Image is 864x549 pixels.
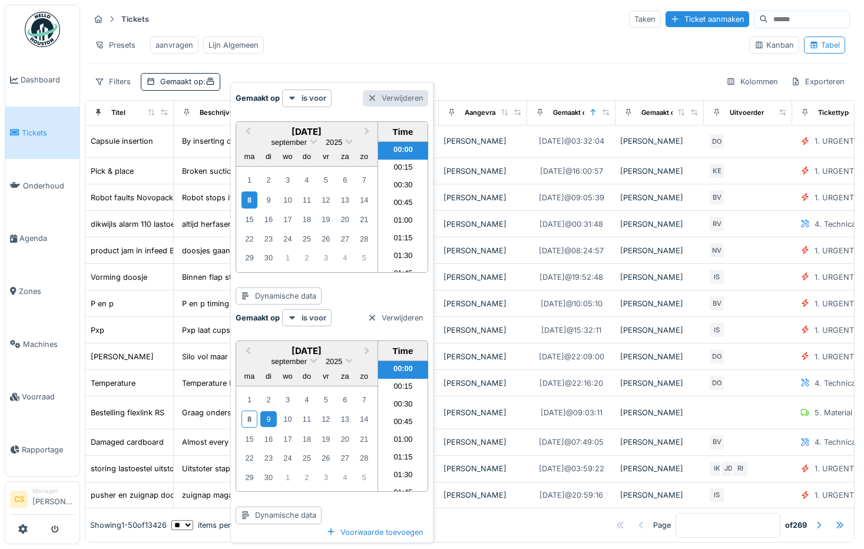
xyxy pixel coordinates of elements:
div: [PERSON_NAME] [443,298,522,309]
div: Manager [32,487,75,495]
div: Month september, 2025 [240,171,373,267]
div: RI [732,461,749,477]
div: [PERSON_NAME] [443,490,522,501]
div: Choose zaterdag 27 september 2025 [337,231,353,247]
div: Choose vrijdag 12 september 2025 [318,411,334,427]
div: dikwijls alarm 110 lastoestellen in zone pakje uitstoter stapeling [91,219,315,230]
span: Onderhoud [23,180,75,191]
div: product jam in infeed BFB [91,245,184,256]
li: CS [10,491,28,508]
div: Page [653,520,671,531]
div: [DATE] @ 09:03:11 [541,407,603,418]
div: Choose donderdag 4 september 2025 [299,392,315,408]
div: [DATE] @ 20:59:16 [539,490,603,501]
div: Verwijderen [363,90,428,106]
div: Choose zaterdag 20 september 2025 [337,211,353,227]
div: [DATE] @ 10:05:10 [541,298,603,309]
div: Choose maandag 22 september 2025 [241,231,257,247]
div: [DATE] @ 03:32:04 [539,135,604,147]
div: Choose donderdag 18 september 2025 [299,431,315,447]
strong: Tickets [117,14,154,25]
div: Choose donderdag 11 september 2025 [299,411,315,427]
div: [PERSON_NAME] [443,135,522,147]
div: Choose maandag 29 september 2025 [241,250,257,266]
div: donderdag [299,148,315,164]
span: Tickets [22,127,75,138]
div: dinsdag [260,148,276,164]
div: IK [709,461,725,477]
li: 00:30 [378,177,428,195]
div: Choose zaterdag 13 september 2025 [337,192,353,208]
div: Pick & place [91,166,134,177]
div: Beschrijving [200,108,240,118]
span: september [271,357,306,366]
div: storing lastoestel uitstoter stapelaar [91,463,219,474]
div: [PERSON_NAME] [620,245,699,256]
div: Pxp laat cups vallen [182,325,253,336]
div: [PERSON_NAME] [620,192,699,203]
div: Choose donderdag 2 oktober 2025 [299,250,315,266]
div: Choose donderdag 25 september 2025 [299,231,315,247]
div: BV [709,189,725,206]
div: Choose vrijdag 5 september 2025 [318,392,334,408]
div: Choose woensdag 1 oktober 2025 [280,469,296,485]
div: Capsule insertion [91,135,153,147]
li: 01:30 [378,248,428,266]
div: Exporteren [786,73,850,90]
div: [PERSON_NAME] [620,325,699,336]
div: Tabel [809,39,840,51]
div: NV [709,242,725,259]
li: 00:45 [378,195,428,213]
div: [DATE] @ 07:49:05 [539,436,604,448]
div: Choose zaterdag 13 september 2025 [337,411,353,427]
div: [PERSON_NAME] [443,245,522,256]
li: 00:45 [378,414,428,432]
div: Choose woensdag 17 september 2025 [280,431,296,447]
div: Choose woensdag 24 september 2025 [280,231,296,247]
div: [PERSON_NAME] [443,378,522,389]
div: [PERSON_NAME] [443,219,522,230]
div: Choose maandag 22 september 2025 [241,450,257,466]
div: [DATE] @ 19:52:48 [539,272,603,283]
div: Lijn Algemeen [208,39,259,51]
div: Choose woensdag 17 september 2025 [280,211,296,227]
strong: of 269 [785,520,807,531]
div: zaterdag [337,368,353,384]
div: [PERSON_NAME] [443,325,522,336]
span: Machines [23,339,75,350]
div: Presets [90,37,141,54]
div: Choose donderdag 2 oktober 2025 [299,469,315,485]
div: Choose maandag 8 september 2025 [241,191,257,209]
div: BV [709,295,725,312]
div: Choose zondag 21 september 2025 [356,211,372,227]
div: Choose maandag 8 september 2025 [241,411,257,428]
li: 01:45 [378,266,428,283]
div: Broken suction 1 in 17 [182,166,260,177]
div: Uitstoter stapeling [182,463,247,474]
div: Kanban [754,39,794,51]
div: Choose maandag 15 september 2025 [241,431,257,447]
div: Kolommen [721,73,783,90]
div: aanvragen [155,39,193,51]
div: Choose dinsdag 30 september 2025 [260,250,276,266]
div: Choose zaterdag 4 oktober 2025 [337,469,353,485]
li: 01:00 [378,432,428,449]
div: Voorwaarde toevoegen [322,524,428,540]
div: pusher en zuignap doosvorming [91,490,208,501]
div: Choose vrijdag 3 oktober 2025 [318,469,334,485]
strong: Gemaakt op [236,312,280,323]
div: [PERSON_NAME] [620,298,699,309]
div: Choose donderdag 11 september 2025 [299,192,315,208]
div: DO [709,133,725,150]
div: Choose zondag 5 oktober 2025 [356,250,372,266]
li: 01:15 [378,449,428,467]
strong: Gemaakt op [236,92,280,104]
div: Choose vrijdag 5 september 2025 [318,172,334,188]
div: Bestelling flexlink RS [91,407,164,418]
div: Damaged cardboard [91,436,164,448]
div: By inserting capsules are not falling in the ri... [182,135,347,147]
div: Choose zondag 14 september 2025 [356,192,372,208]
div: Choose donderdag 25 september 2025 [299,450,315,466]
div: Choose woensdag 10 september 2025 [280,192,296,208]
div: Choose zondag 28 september 2025 [356,231,372,247]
